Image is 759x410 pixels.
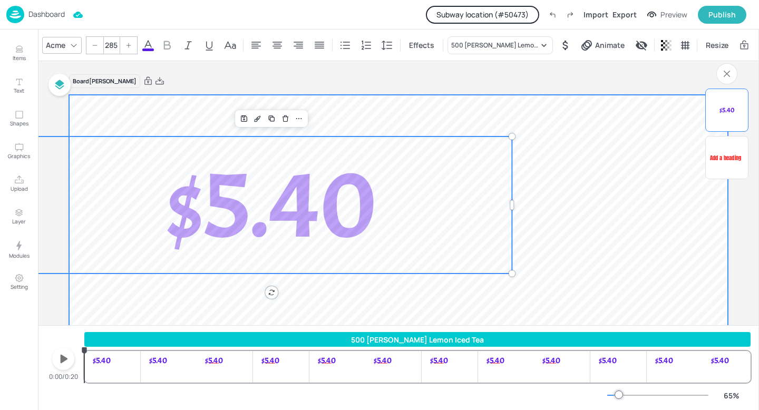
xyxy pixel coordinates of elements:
div: Hide symbol [557,37,574,54]
span: Effects [407,40,436,51]
span: $5.40 [655,355,673,366]
span: $5.40 [719,106,734,114]
span: $5.40 [261,355,279,366]
svg: 0.00s [80,346,89,355]
span: $5.40 [486,355,504,366]
span: Animate [593,40,627,51]
div: Preview [660,9,687,21]
div: Edit Design [251,112,265,125]
button: Publish [698,6,746,24]
span: $5.40 [205,355,223,366]
label: Undo (Ctrl + Z) [543,6,561,24]
span: $5.40 [542,355,560,366]
div: Publish [708,9,736,21]
span: $5.40 [149,355,167,366]
span: $5.40 [167,144,377,266]
span: $5.40 [711,355,729,366]
button: Preview [641,7,694,23]
div: Acme [44,37,67,53]
span: $5.40 [374,355,392,366]
button: Subway location (#50473) [426,6,539,24]
div: Import [583,9,608,20]
div: Duplicate [265,112,278,125]
div: Delete [278,112,292,125]
span: Add a heading [710,153,742,162]
img: logo-86c26b7e.jpg [6,6,24,23]
span: $5.40 [317,355,335,366]
p: Dashboard [28,11,65,18]
div: Export [612,9,637,20]
div: 65 % [719,390,744,401]
div: Display condition [633,37,650,54]
div: Board [PERSON_NAME] [69,74,140,89]
span: Resize [704,40,731,51]
label: Redo (Ctrl + Y) [561,6,579,24]
div: 500 [PERSON_NAME] Lemon Iced Tea [451,41,539,50]
div: 500 [PERSON_NAME] Lemon Iced Tea [84,334,751,345]
span: $5.40 [93,355,111,366]
div: Save Layout [237,112,251,125]
span: $5.40 [599,355,617,366]
div: 500 ml Lipton Lemon Iced Tea [705,89,748,132]
span: $5.40 [430,355,448,366]
div: 0:00/0:20 [49,372,78,382]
